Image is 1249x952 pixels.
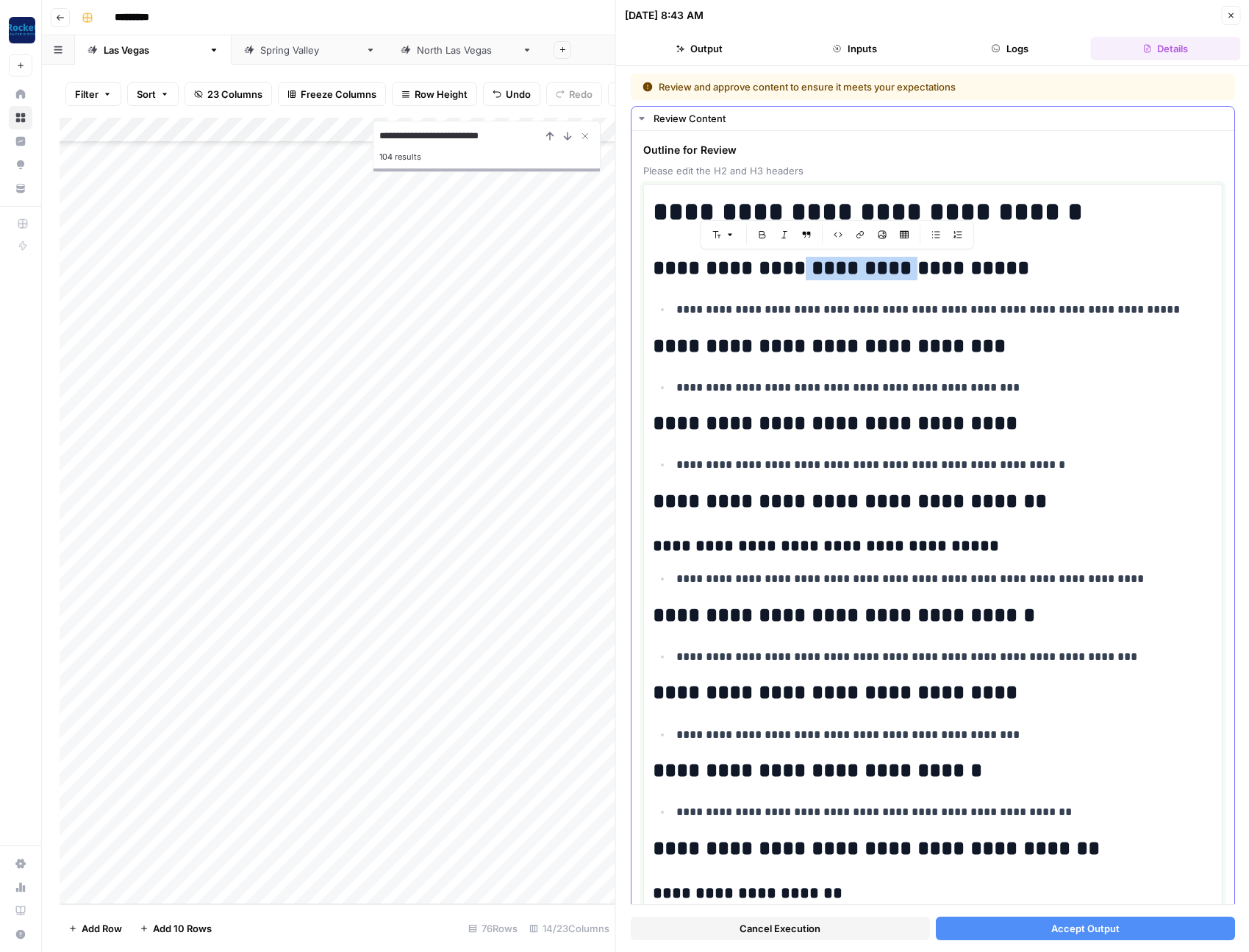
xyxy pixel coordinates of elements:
[104,43,203,57] div: [GEOGRAPHIC_DATA]
[462,917,523,940] div: 76 Rows
[260,43,359,57] div: [GEOGRAPHIC_DATA]
[1091,37,1240,60] button: Details
[625,37,774,60] button: Output
[740,921,820,936] span: Cancel Execution
[9,82,32,106] a: Home
[569,87,593,102] span: Redo
[415,87,468,102] span: Row Height
[392,82,477,106] button: Row Height
[9,17,35,43] img: Rocket Pilots Logo
[185,82,272,106] button: 23 Columns
[82,921,122,936] span: Add Row
[483,82,540,106] button: Undo
[75,35,232,65] a: [GEOGRAPHIC_DATA]
[541,127,559,145] button: Previous Result
[9,852,32,875] a: Settings
[207,87,262,102] span: 23 Columns
[643,143,1223,157] span: Outline for Review
[506,87,531,102] span: Undo
[780,37,929,60] button: Inputs
[9,106,32,129] a: Browse
[559,127,576,145] button: Next Result
[9,177,32,200] a: Your Data
[9,153,32,177] a: Opportunities
[417,43,516,57] div: [GEOGRAPHIC_DATA]
[232,35,388,65] a: [GEOGRAPHIC_DATA]
[1051,921,1119,936] span: Accept Output
[137,87,156,102] span: Sort
[625,8,704,23] div: [DATE] 8:43 AM
[388,35,545,65] a: [GEOGRAPHIC_DATA]
[278,82,386,106] button: Freeze Columns
[379,148,594,166] div: 104 results
[631,107,1234,130] button: Review Content
[60,917,131,940] button: Add Row
[9,899,32,923] a: Learning Hub
[9,923,32,946] button: Help + Support
[643,79,1089,94] div: Review and approve content to ensure it meets your expectations
[935,37,1084,60] button: Logs
[9,129,32,153] a: Insights
[935,917,1234,940] button: Accept Output
[301,87,376,102] span: Freeze Columns
[654,111,1225,126] div: Review Content
[523,917,615,940] div: 14/23 Columns
[9,875,32,899] a: Usage
[9,12,32,49] button: Workspace: Rocket Pilots
[65,82,121,106] button: Filter
[75,87,99,102] span: Filter
[631,917,930,940] button: Cancel Execution
[643,163,1223,178] span: Please edit the H2 and H3 headers
[127,82,179,106] button: Sort
[131,917,221,940] button: Add 10 Rows
[153,921,212,936] span: Add 10 Rows
[576,127,594,145] button: Close Search
[546,82,602,106] button: Redo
